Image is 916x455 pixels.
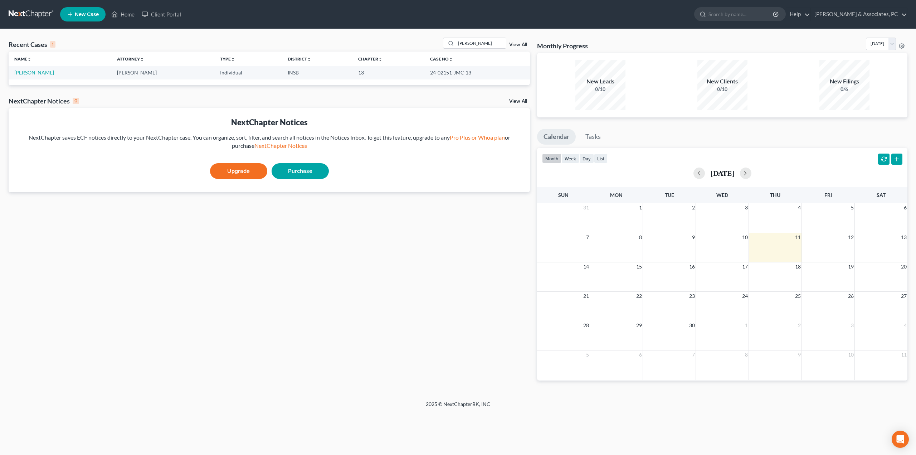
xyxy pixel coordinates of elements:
[665,192,674,198] span: Tue
[140,57,144,62] i: unfold_more
[819,86,869,93] div: 0/6
[585,233,590,242] span: 7
[635,292,643,300] span: 22
[424,66,530,79] td: 24-02151-JMC-13
[210,163,267,179] a: Upgrade
[610,192,623,198] span: Mon
[509,99,527,104] a: View All
[73,98,79,104] div: 0
[903,203,907,212] span: 6
[697,77,747,86] div: New Clients
[579,129,607,145] a: Tasks
[744,203,749,212] span: 3
[254,401,662,413] div: 2025 © NextChapterBK, INC
[579,154,594,163] button: day
[450,134,505,141] a: Pro Plus or Whoa plan
[638,233,643,242] span: 8
[711,169,734,177] h2: [DATE]
[117,56,144,62] a: Attorneyunfold_more
[892,431,909,448] div: Open Intercom Messenger
[378,57,383,62] i: unfold_more
[794,262,801,271] span: 18
[900,233,907,242] span: 13
[847,350,854,359] span: 10
[50,41,55,48] div: 1
[575,77,625,86] div: New Leads
[900,350,907,359] span: 11
[847,292,854,300] span: 26
[691,350,696,359] span: 7
[583,321,590,330] span: 28
[744,321,749,330] span: 1
[900,262,907,271] span: 20
[697,86,747,93] div: 0/10
[741,262,749,271] span: 17
[583,203,590,212] span: 31
[307,57,311,62] i: unfold_more
[585,350,590,359] span: 5
[14,134,524,150] div: NextChapter saves ECF notices directly to your NextChapter case. You can organize, sort, filter, ...
[811,8,907,21] a: [PERSON_NAME] & Associates, PC
[824,192,832,198] span: Fri
[27,57,31,62] i: unfold_more
[282,66,352,79] td: INSB
[786,8,810,21] a: Help
[111,66,214,79] td: [PERSON_NAME]
[744,350,749,359] span: 8
[635,262,643,271] span: 15
[583,292,590,300] span: 21
[594,154,608,163] button: list
[9,97,79,105] div: NextChapter Notices
[14,69,54,76] a: [PERSON_NAME]
[575,86,625,93] div: 0/10
[358,56,383,62] a: Chapterunfold_more
[741,233,749,242] span: 10
[272,163,329,179] a: Purchase
[638,350,643,359] span: 6
[847,233,854,242] span: 12
[75,12,99,17] span: New Case
[797,321,801,330] span: 2
[561,154,579,163] button: week
[688,292,696,300] span: 23
[108,8,138,21] a: Home
[449,57,453,62] i: unfold_more
[877,192,886,198] span: Sat
[708,8,774,21] input: Search by name...
[691,233,696,242] span: 9
[903,321,907,330] span: 4
[288,56,311,62] a: Districtunfold_more
[900,292,907,300] span: 27
[430,56,453,62] a: Case Nounfold_more
[14,117,524,128] div: NextChapter Notices
[558,192,569,198] span: Sun
[688,321,696,330] span: 30
[537,129,576,145] a: Calendar
[716,192,728,198] span: Wed
[819,77,869,86] div: New Filings
[794,292,801,300] span: 25
[688,262,696,271] span: 16
[537,42,588,50] h3: Monthly Progress
[14,56,31,62] a: Nameunfold_more
[741,292,749,300] span: 24
[220,56,235,62] a: Typeunfold_more
[583,262,590,271] span: 14
[214,66,282,79] td: Individual
[638,203,643,212] span: 1
[509,42,527,47] a: View All
[850,321,854,330] span: 3
[635,321,643,330] span: 29
[456,38,506,48] input: Search by name...
[797,203,801,212] span: 4
[691,203,696,212] span: 2
[542,154,561,163] button: month
[254,142,307,149] a: NextChapter Notices
[138,8,185,21] a: Client Portal
[9,40,55,49] div: Recent Cases
[850,203,854,212] span: 5
[231,57,235,62] i: unfold_more
[794,233,801,242] span: 11
[352,66,424,79] td: 13
[797,350,801,359] span: 9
